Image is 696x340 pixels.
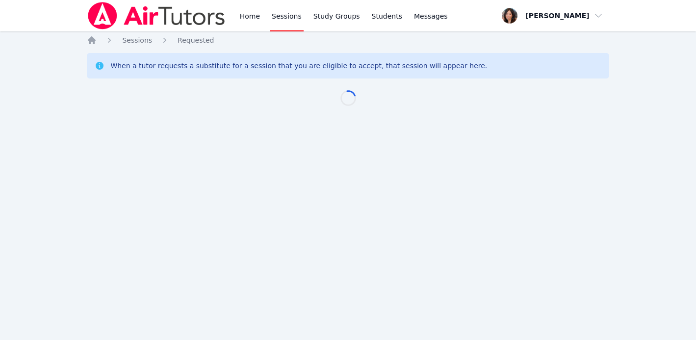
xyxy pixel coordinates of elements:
[110,61,487,71] div: When a tutor requests a substitute for a session that you are eligible to accept, that session wi...
[178,35,214,45] a: Requested
[87,35,609,45] nav: Breadcrumb
[178,36,214,44] span: Requested
[87,2,226,29] img: Air Tutors
[122,35,152,45] a: Sessions
[122,36,152,44] span: Sessions
[414,11,448,21] span: Messages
